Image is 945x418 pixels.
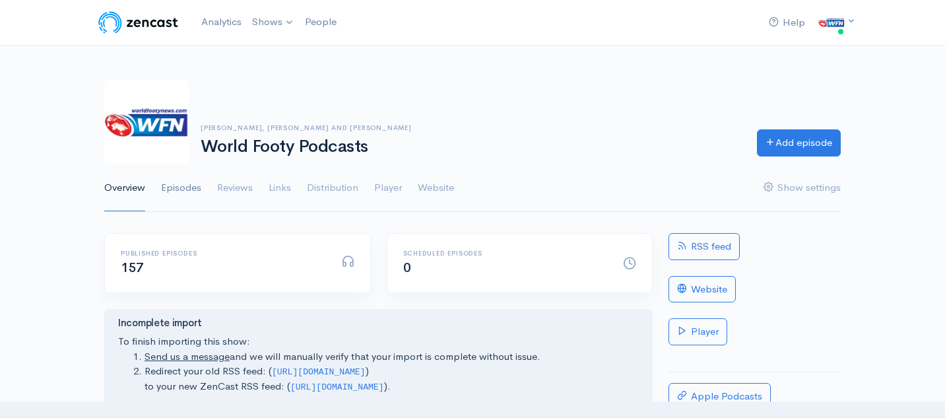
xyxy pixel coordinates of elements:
[307,164,358,212] a: Distribution
[196,8,247,36] a: Analytics
[145,350,230,363] a: Send us a message
[418,164,454,212] a: Website
[201,137,741,157] h1: World Footy Podcasts
[764,164,841,212] a: Show settings
[668,233,740,260] a: RSS feed
[272,367,366,377] code: [URL][DOMAIN_NAME]
[104,164,145,212] a: Overview
[403,250,608,257] h6: Scheduled episodes
[668,383,771,410] a: Apple Podcasts
[121,260,144,276] span: 157
[668,318,727,345] a: Player
[757,129,841,157] a: Add episode
[217,164,253,212] a: Reviews
[403,260,411,276] span: 0
[121,250,325,257] h6: Published episodes
[247,8,300,37] a: Shows
[374,164,402,212] a: Player
[290,382,384,392] code: [URL][DOMAIN_NAME]
[300,8,342,36] a: People
[764,9,810,37] a: Help
[96,9,180,36] img: ZenCast Logo
[269,164,291,212] a: Links
[161,164,201,212] a: Episodes
[818,9,845,36] img: ...
[145,364,639,394] li: Redirect your old RSS feed: ( ) to your new ZenCast RSS feed: ( ).
[145,349,639,365] li: and we will manually verify that your import is complete without issue.
[201,124,741,131] h6: [PERSON_NAME], [PERSON_NAME] and [PERSON_NAME]
[118,318,639,329] h4: Incomplete import
[668,276,736,303] a: Website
